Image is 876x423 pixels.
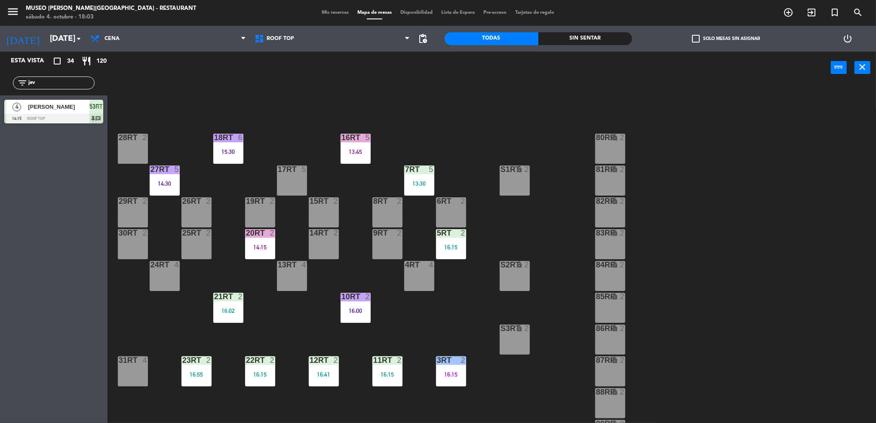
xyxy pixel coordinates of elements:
[611,261,618,268] i: lock
[620,356,625,364] div: 2
[17,78,28,88] i: filter_list
[397,197,403,205] div: 2
[366,134,371,141] div: 5
[525,261,530,269] div: 2
[461,356,466,364] div: 2
[6,5,19,21] button: menu
[611,325,618,332] i: lock
[213,149,243,155] div: 15:30
[611,229,618,236] i: lock
[525,166,530,173] div: 2
[181,371,212,377] div: 16:55
[341,134,342,141] div: 16RT
[404,181,434,187] div: 13:30
[501,166,501,173] div: S1RT
[309,371,339,377] div: 16:41
[418,34,428,44] span: pending_actions
[206,229,212,237] div: 2
[620,388,625,396] div: 2
[12,103,21,111] span: 4
[854,61,870,74] button: close
[620,134,625,141] div: 2
[479,10,511,15] span: Pre-acceso
[620,325,625,332] div: 2
[834,62,844,72] i: power_input
[28,78,94,88] input: Filtrar por nombre...
[373,229,374,237] div: 9RT
[516,166,523,173] i: lock
[611,356,618,364] i: lock
[692,35,700,43] span: check_box_outline_blank
[501,261,501,269] div: S2RT
[182,229,183,237] div: 25RT
[238,134,243,141] div: 6
[74,34,84,44] i: arrow_drop_down
[175,166,180,173] div: 5
[143,134,148,141] div: 2
[90,101,103,112] span: 53RT
[206,197,212,205] div: 2
[396,10,437,15] span: Disponibilidad
[334,356,339,364] div: 2
[302,166,307,173] div: 5
[270,356,275,364] div: 2
[436,244,466,250] div: 16:15
[245,244,275,250] div: 14:15
[96,56,107,66] span: 120
[831,61,847,74] button: power_input
[830,7,840,18] i: turned_in_not
[28,102,89,111] span: [PERSON_NAME]
[26,4,196,13] div: Museo [PERSON_NAME][GEOGRAPHIC_DATA] - Restaurant
[143,229,148,237] div: 2
[238,293,243,300] div: 2
[620,166,625,173] div: 2
[372,371,403,377] div: 16:15
[175,261,180,269] div: 4
[437,10,479,15] span: Lista de Espera
[525,325,530,332] div: 2
[182,356,183,364] div: 23RT
[429,261,434,269] div: 4
[373,197,374,205] div: 8RT
[373,356,374,364] div: 11RT
[270,197,275,205] div: 2
[26,13,196,21] div: sábado 4. octubre - 18:03
[620,261,625,269] div: 2
[267,36,294,42] span: Roof Top
[620,229,625,237] div: 2
[436,371,466,377] div: 16:15
[611,388,618,395] i: lock
[214,293,215,300] div: 21RT
[317,10,353,15] span: Mis reservas
[611,293,618,300] i: lock
[341,149,371,155] div: 13:45
[843,34,853,44] i: power_settings_new
[538,32,632,45] div: Sin sentar
[511,10,559,15] span: Tarjetas de regalo
[353,10,396,15] span: Mapa de mesas
[67,56,74,66] span: 34
[853,7,863,18] i: search
[692,35,760,43] label: Solo mesas sin asignar
[214,134,215,141] div: 18RT
[182,197,183,205] div: 26RT
[445,32,538,45] div: Todas
[151,261,151,269] div: 24RT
